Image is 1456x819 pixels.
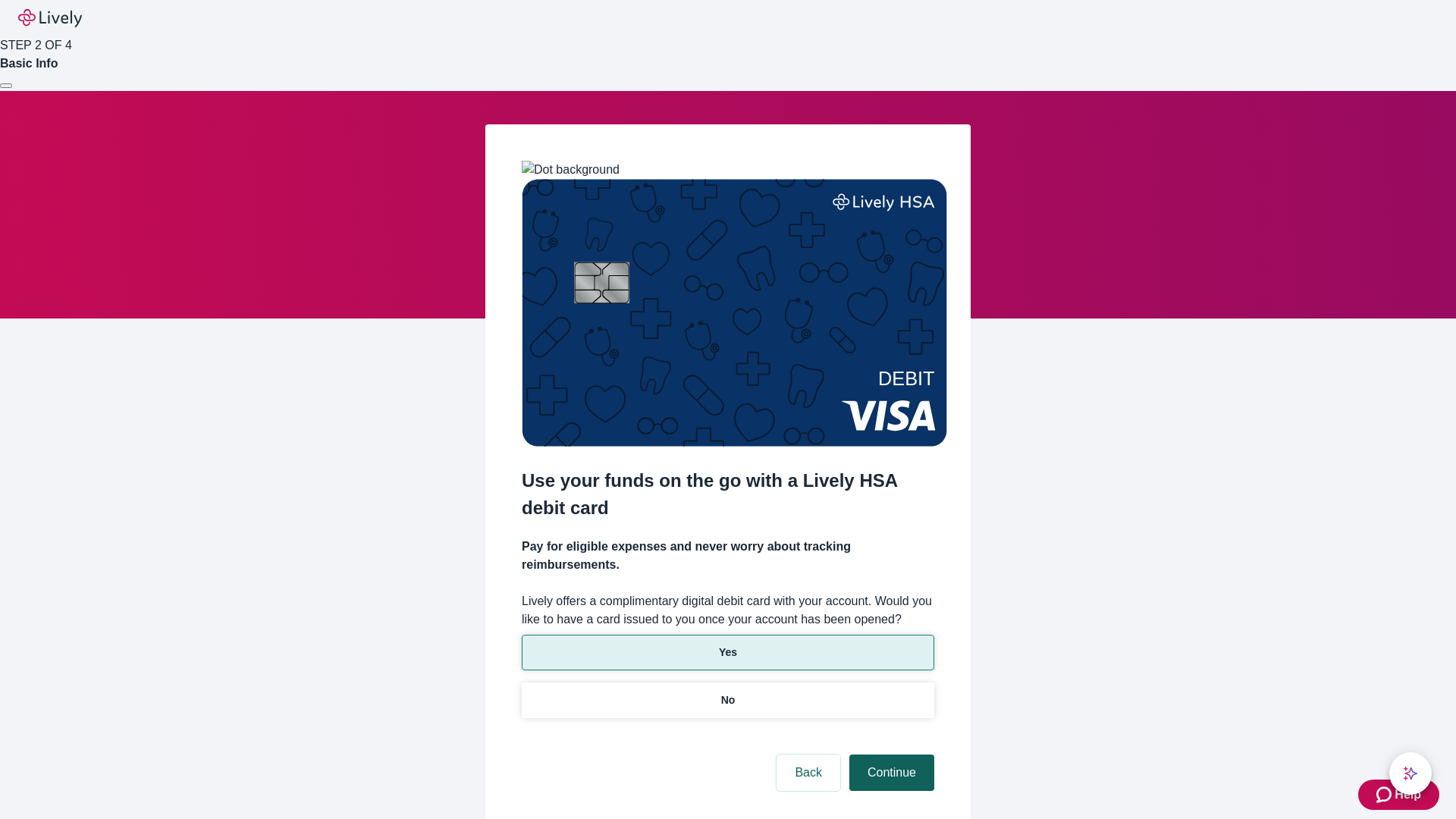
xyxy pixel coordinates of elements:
h4: Pay for eligible expenses and never worry about tracking reimbursements. [522,538,934,574]
span: Help [1395,786,1421,804]
button: No [522,682,934,718]
svg: Zendesk support icon [1376,786,1395,804]
img: Dot background [522,161,620,179]
button: Continue [849,755,934,791]
svg: Lively AI Assistant [1403,766,1418,781]
h2: Use your funds on the go with a Lively HSA debit card [522,467,934,522]
p: No [721,692,736,708]
img: Lively [18,9,82,27]
button: Zendesk support iconHelp [1358,780,1439,810]
button: chat [1389,752,1432,795]
label: Lively offers a complimentary digital debit card with your account. Would you like to have a card... [522,592,934,629]
p: Yes [719,645,737,661]
button: Yes [522,635,934,670]
img: Debit card [522,179,947,447]
button: Back [777,755,840,791]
